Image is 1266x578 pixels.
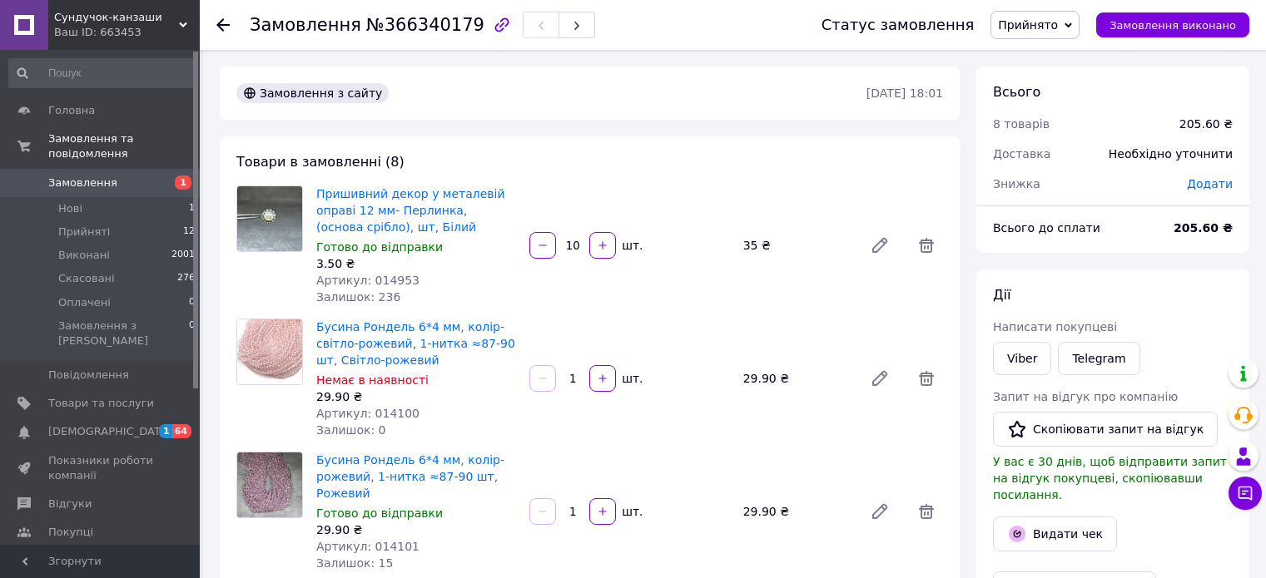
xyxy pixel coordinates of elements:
[54,25,200,40] div: Ваш ID: 663453
[236,83,389,103] div: Замовлення з сайту
[1174,221,1233,235] b: 205.60 ₴
[866,86,943,100] time: [DATE] 18:01
[1099,136,1243,172] div: Необхідно уточнити
[216,17,230,33] div: Повернутися назад
[993,516,1117,551] button: Видати чек
[159,424,172,438] span: 1
[48,453,154,483] span: Показники роботи компанії
[910,495,943,528] span: Видалити
[189,295,195,310] span: 0
[189,201,195,216] span: 1
[993,390,1178,403] span: Запит на відгук про компанію
[250,15,361,35] span: Замовлення
[993,412,1218,447] button: Скопіювати запит на відгук
[316,540,420,553] span: Артикул: 014101
[175,175,191,190] span: 1
[48,424,171,439] span: [DEMOGRAPHIC_DATA]
[737,500,856,523] div: 29.90 ₴
[993,455,1227,501] span: У вас є 30 днів, щоб відправити запит на відгук покупцеві, скопіювавши посилання.
[58,248,110,263] span: Виконані
[618,370,644,387] div: шт.
[183,225,195,240] span: 12
[316,373,429,387] span: Немає в наявності
[316,453,504,500] a: Бусина Рондель 6*4 мм, колір- рожевий, 1-нитка ≈87-90 шт, Рожевий
[48,525,93,540] span: Покупці
[177,271,195,286] span: 276
[316,290,400,304] span: Залишок: 236
[316,556,393,570] span: Залишок: 15
[737,367,856,390] div: 29.90 ₴
[58,295,111,310] span: Оплачені
[993,147,1050,161] span: Доставка
[236,154,405,170] span: Товари в замовленні (8)
[316,388,516,405] div: 29.90 ₴
[48,103,95,118] span: Головна
[58,319,189,348] span: Замовлення з [PERSON_NAME]
[48,131,200,161] span: Замовлення та повідомлення
[316,423,386,437] span: Залишок: 0
[998,18,1058,32] span: Прийнято
[1229,477,1262,510] button: Чат з покупцем
[316,274,420,287] span: Артикул: 014953
[316,506,443,520] span: Готово до відправки
[366,15,484,35] span: №366340179
[1058,342,1139,375] a: Telegram
[737,234,856,257] div: 35 ₴
[54,10,179,25] span: Сундучок-канзаши
[618,503,644,520] div: шт.
[1096,12,1249,37] button: Замовлення виконано
[316,407,420,420] span: Артикул: 014100
[993,342,1051,375] a: Viber
[1110,19,1236,32] span: Замовлення виконано
[1187,177,1233,190] span: Додати
[172,424,191,438] span: 64
[316,320,515,367] a: Бусина Рондель 6*4 мм, колір- світло-рожевий, 1-нитка ≈87-90 шт, Світло-рожевий
[237,452,302,517] img: Бусина Рондель 6*4 мм, колір- рожевий, 1-нитка ≈87-90 шт, Рожевий
[48,496,92,511] span: Відгуки
[48,368,129,383] span: Повідомлення
[863,229,896,262] a: Редагувати
[237,186,302,251] img: Пришивний декор у металевій оправі 12 мм- Перлинка, (основа срібло), шт, Білий
[863,362,896,395] a: Редагувати
[822,17,975,33] div: Статус замовлення
[316,521,516,538] div: 29.90 ₴
[316,255,516,272] div: 3.50 ₴
[58,225,110,240] span: Прийняті
[993,320,1117,333] span: Написати покупцеві
[1179,116,1233,132] div: 205.60 ₴
[189,319,195,348] span: 0
[8,58,196,88] input: Пошук
[618,237,644,254] div: шт.
[58,201,82,216] span: Нові
[993,221,1100,235] span: Всього до сплати
[993,117,1050,131] span: 8 товарів
[316,187,505,234] a: Пришивний декор у металевій оправі 12 мм- Перлинка, (основа срібло), шт, Білий
[910,229,943,262] span: Видалити
[863,495,896,528] a: Редагувати
[48,396,154,411] span: Товари та послуги
[910,362,943,395] span: Видалити
[993,287,1010,303] span: Дії
[993,84,1040,100] span: Всього
[58,271,115,286] span: Скасовані
[171,248,195,263] span: 2001
[237,319,301,384] img: Бусина Рондель 6*4 мм, колір- світло-рожевий, 1-нитка ≈87-90 шт, Світло-рожевий
[993,177,1040,190] span: Знижка
[48,175,117,190] span: Замовлення
[316,240,443,254] span: Готово до відправки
